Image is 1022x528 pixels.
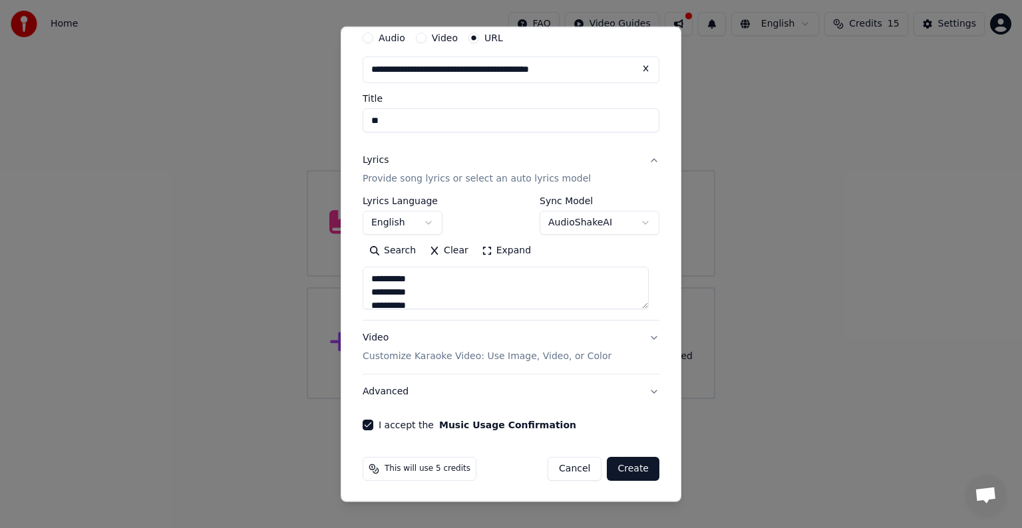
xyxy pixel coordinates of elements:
div: Video [363,331,611,363]
label: Video [432,33,458,43]
button: Expand [475,240,538,261]
button: I accept the [439,420,576,430]
div: LyricsProvide song lyrics or select an auto lyrics model [363,196,659,320]
p: Provide song lyrics or select an auto lyrics model [363,172,591,186]
label: Lyrics Language [363,196,442,205]
label: I accept the [379,420,576,430]
label: Title [363,94,659,103]
p: Customize Karaoke Video: Use Image, Video, or Color [363,350,611,363]
button: Clear [423,240,475,261]
div: Lyrics [363,154,389,167]
button: Create [607,457,659,481]
button: LyricsProvide song lyrics or select an auto lyrics model [363,143,659,196]
button: Search [363,240,423,261]
button: Advanced [363,374,659,409]
label: Sync Model [540,196,659,205]
span: This will use 5 credits [385,463,470,474]
button: VideoCustomize Karaoke Video: Use Image, Video, or Color [363,321,659,374]
button: Cancel [548,457,601,481]
label: Audio [379,33,405,43]
label: URL [484,33,503,43]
